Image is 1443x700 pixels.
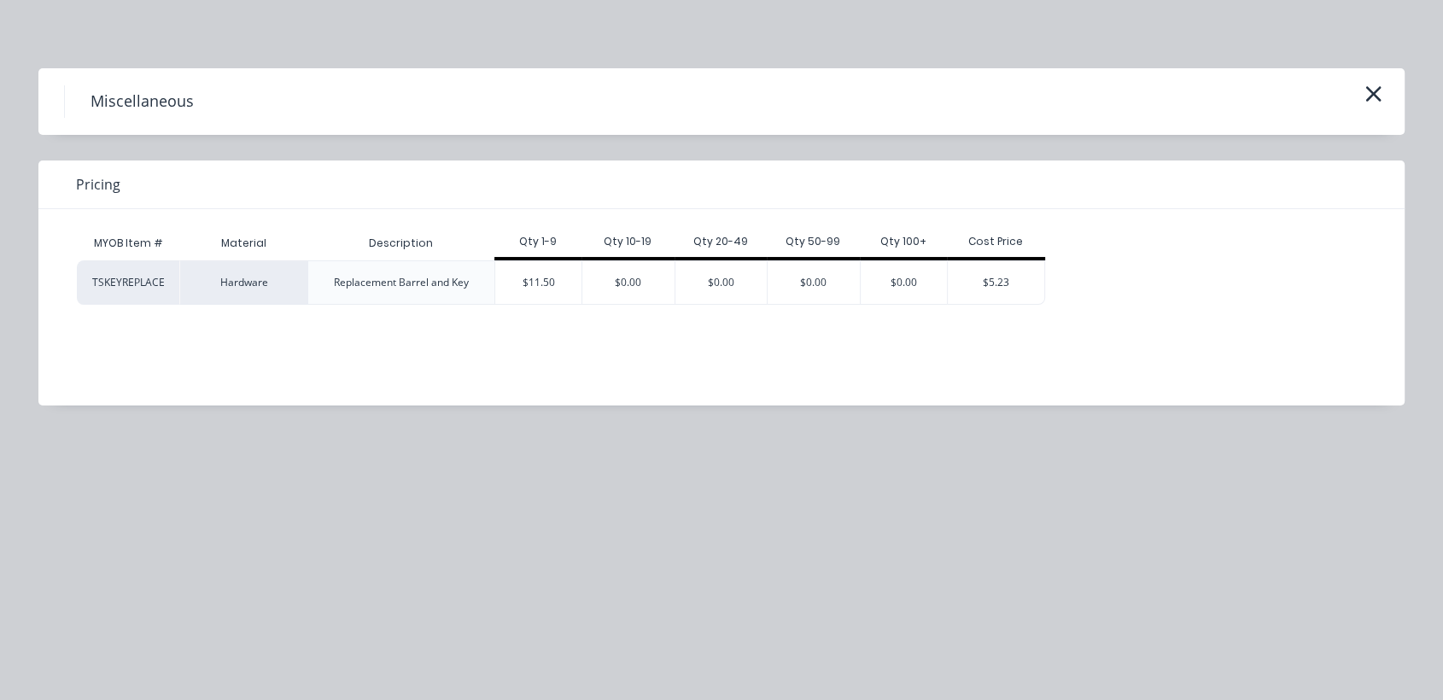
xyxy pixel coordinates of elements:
[581,234,675,249] div: Qty 10-19
[77,260,179,305] div: TSKEYREPLACE
[77,226,179,260] div: MYOB Item #
[767,234,860,249] div: Qty 50-99
[948,261,1044,304] div: $5.23
[495,261,581,304] div: $11.50
[947,234,1045,249] div: Cost Price
[861,261,947,304] div: $0.00
[76,174,120,195] span: Pricing
[675,234,768,249] div: Qty 20-49
[494,234,581,249] div: Qty 1-9
[582,261,675,304] div: $0.00
[179,226,307,260] div: Material
[64,85,219,118] h4: Miscellaneous
[675,261,768,304] div: $0.00
[334,275,469,290] div: Replacement Barrel and Key
[768,261,860,304] div: $0.00
[860,234,947,249] div: Qty 100+
[355,222,447,265] div: Description
[179,260,307,305] div: Hardware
